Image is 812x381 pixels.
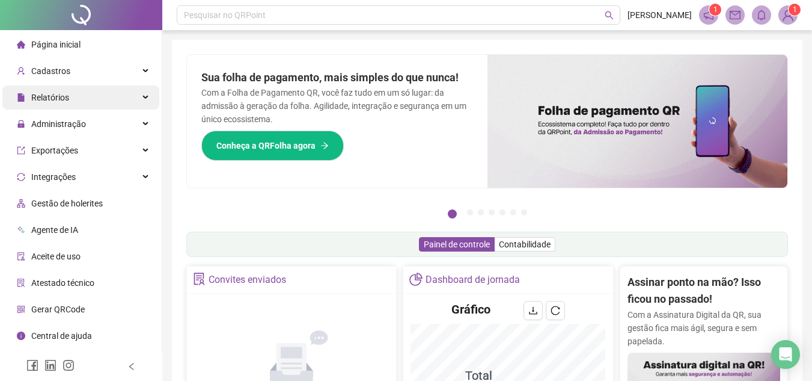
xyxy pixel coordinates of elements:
[31,199,103,208] span: Gestão de holerites
[528,306,538,315] span: download
[478,209,484,215] button: 3
[627,274,780,308] h2: Assinar ponto na mão? Isso ficou no passado!
[426,270,520,290] div: Dashboard de jornada
[487,55,788,188] img: banner%2F8d14a306-6205-4263-8e5b-06e9a85ad873.png
[17,67,25,75] span: user-add
[756,10,767,20] span: bell
[201,69,473,86] h2: Sua folha de pagamento, mais simples do que nunca!
[448,209,457,218] button: 1
[17,199,25,208] span: apartment
[193,273,206,285] span: solution
[793,5,797,14] span: 1
[510,209,516,215] button: 6
[31,252,81,261] span: Aceite de uso
[789,4,801,16] sup: Atualize o seu contato no menu Meus Dados
[31,305,85,314] span: Gerar QRCode
[201,86,473,126] p: Com a Folha de Pagamento QR, você faz tudo em um só lugar: da admissão à geração da folha. Agilid...
[703,10,714,20] span: notification
[627,8,692,22] span: [PERSON_NAME]
[499,240,551,249] span: Contabilidade
[409,273,422,285] span: pie-chart
[17,332,25,340] span: info-circle
[451,301,490,318] h4: Gráfico
[17,146,25,155] span: export
[499,209,505,215] button: 5
[467,209,473,215] button: 2
[489,209,495,215] button: 4
[31,40,81,49] span: Página inicial
[201,131,344,161] button: Conheça a QRFolha agora
[63,359,75,371] span: instagram
[17,252,25,261] span: audit
[730,10,740,20] span: mail
[26,359,38,371] span: facebook
[209,270,286,290] div: Convites enviados
[31,66,70,76] span: Cadastros
[44,359,56,371] span: linkedin
[31,331,92,341] span: Central de ajuda
[627,308,780,348] p: Com a Assinatura Digital da QR, sua gestão fica mais ágil, segura e sem papelada.
[31,119,86,129] span: Administração
[709,4,721,16] sup: 1
[17,40,25,49] span: home
[17,93,25,102] span: file
[31,146,78,155] span: Exportações
[771,340,800,369] div: Open Intercom Messenger
[551,306,560,315] span: reload
[424,240,490,249] span: Painel de controle
[320,141,329,150] span: arrow-right
[17,279,25,287] span: solution
[17,305,25,314] span: qrcode
[713,5,718,14] span: 1
[17,173,25,181] span: sync
[31,93,69,102] span: Relatórios
[127,362,136,371] span: left
[31,225,78,235] span: Agente de IA
[521,209,527,215] button: 7
[779,6,797,24] img: 87595
[17,120,25,128] span: lock
[31,172,76,182] span: Integrações
[216,139,316,152] span: Conheça a QRFolha agora
[31,278,94,288] span: Atestado técnico
[605,11,614,20] span: search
